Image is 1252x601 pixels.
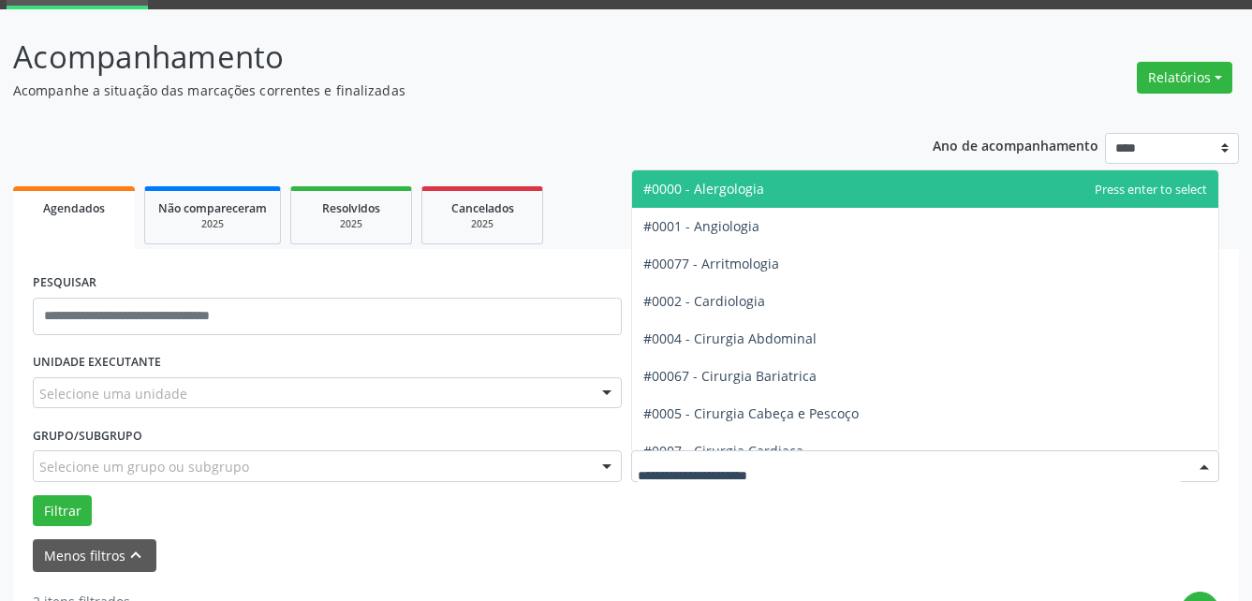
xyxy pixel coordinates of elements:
span: #0005 - Cirurgia Cabeça e Pescoço [643,404,859,422]
label: Grupo/Subgrupo [33,421,142,450]
span: #0004 - Cirurgia Abdominal [643,330,817,347]
span: Não compareceram [158,200,267,216]
span: Cancelados [451,200,514,216]
div: 2025 [304,217,398,231]
div: 2025 [435,217,529,231]
p: Acompanhe a situação das marcações correntes e finalizadas [13,81,871,100]
span: #0002 - Cardiologia [643,292,765,310]
label: PESQUISAR [33,269,96,298]
span: Resolvidos [322,200,380,216]
span: Selecione um grupo ou subgrupo [39,457,249,476]
button: Menos filtroskeyboard_arrow_up [33,539,156,572]
span: Selecione uma unidade [39,384,187,403]
p: Acompanhamento [13,34,871,81]
label: UNIDADE EXECUTANTE [33,348,161,377]
span: Agendados [43,200,105,216]
span: #0001 - Angiologia [643,217,759,235]
div: 2025 [158,217,267,231]
span: #0007 - Cirurgia Cardiaca [643,442,803,460]
p: Ano de acompanhamento [933,133,1098,156]
i: keyboard_arrow_up [125,545,146,565]
span: #00067 - Cirurgia Bariatrica [643,367,817,385]
button: Filtrar [33,495,92,527]
button: Relatórios [1137,62,1232,94]
span: #00077 - Arritmologia [643,255,779,272]
span: #0000 - Alergologia [643,180,764,198]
